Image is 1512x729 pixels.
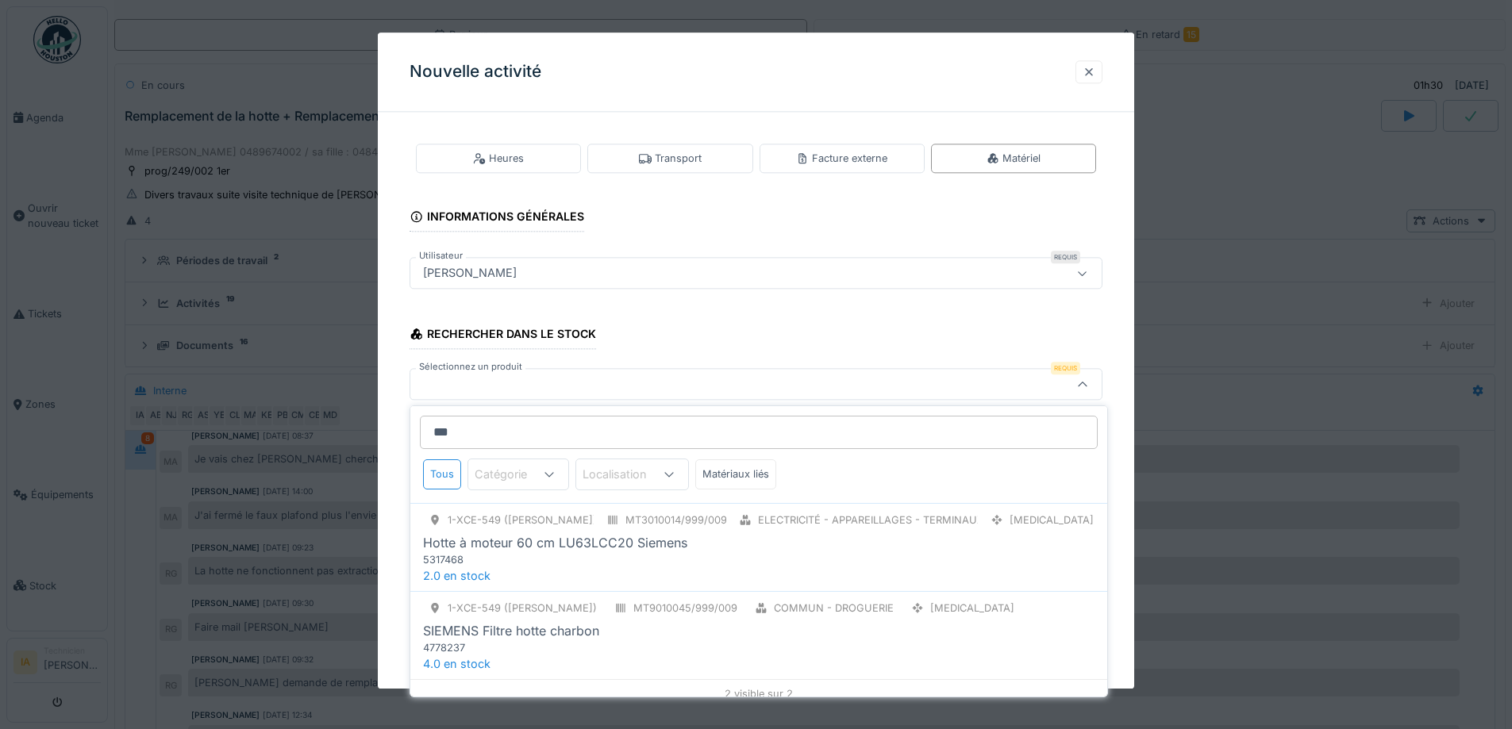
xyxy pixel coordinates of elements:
[416,361,525,374] label: Sélectionnez un produit
[475,466,549,483] div: Catégorie
[987,151,1041,166] div: Matériel
[410,323,596,350] div: Rechercher dans le stock
[410,62,541,82] h3: Nouvelle activité
[423,569,491,582] span: 2.0 en stock
[423,621,599,640] div: SIEMENS Filtre hotte charbon
[423,657,491,670] span: 4.0 en stock
[758,512,984,528] div: Electricité - Appareillages - terminaux
[423,552,1028,567] div: 5317468
[1051,251,1080,264] div: Requis
[410,679,1107,708] div: 2 visible sur 2
[473,151,524,166] div: Heures
[583,466,669,483] div: Localisation
[423,533,687,552] div: Hotte à moteur 60 cm LU63LCC20 Siemens
[633,600,737,616] div: MT9010045/999/009
[417,265,523,282] div: [PERSON_NAME]
[930,600,1014,616] div: [MEDICAL_DATA]
[448,600,597,616] div: 1-XCE-549 ([PERSON_NAME])
[1051,363,1080,375] div: Requis
[796,151,887,166] div: Facture externe
[448,512,597,528] div: 1-XCE-549 ([PERSON_NAME])
[625,512,727,528] div: MT3010014/999/009
[1010,512,1094,528] div: [MEDICAL_DATA]
[639,151,702,166] div: Transport
[416,250,466,263] label: Utilisateur
[423,640,1028,655] div: 4778237
[774,600,894,616] div: Commun - Droguerie
[410,205,584,232] div: Informations générales
[695,459,776,489] div: Matériaux liés
[423,459,461,489] div: Tous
